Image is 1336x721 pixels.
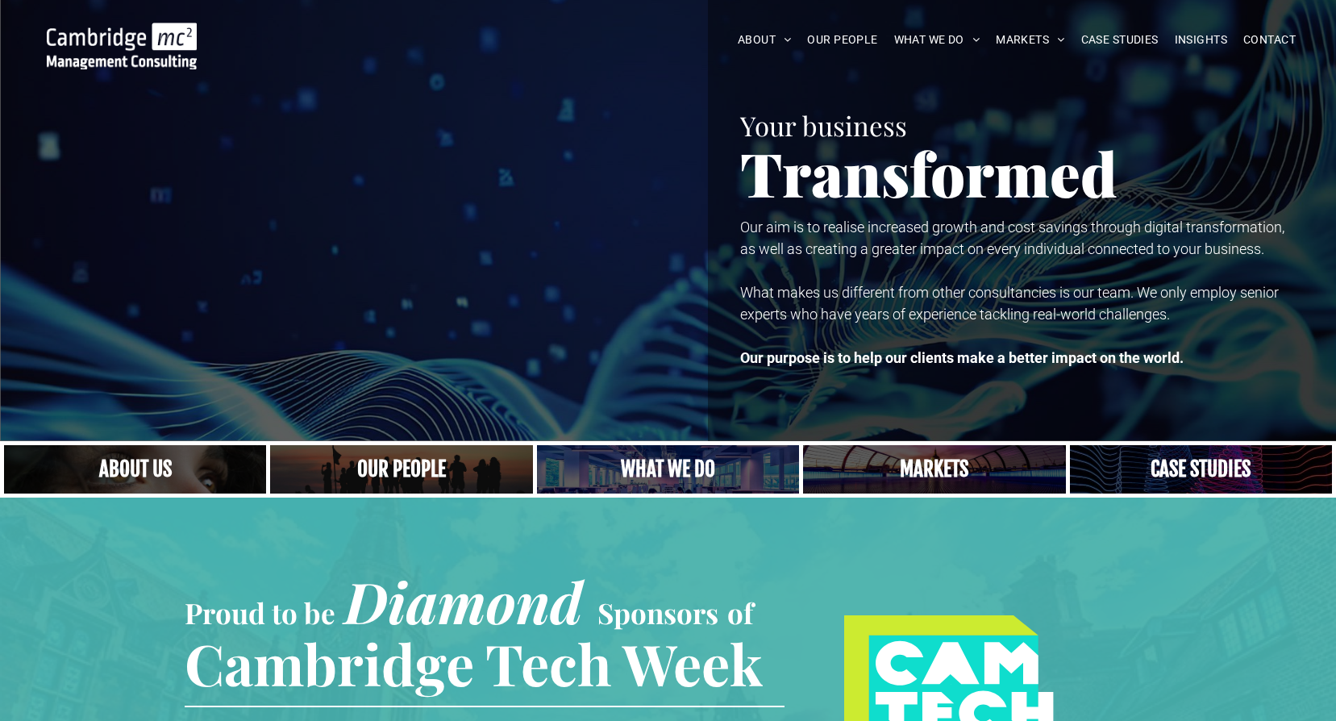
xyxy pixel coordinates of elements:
span: Proud to be [185,594,335,631]
span: Transformed [740,132,1117,213]
a: A yoga teacher lifting his whole body off the ground in the peacock pose [537,445,799,494]
span: What makes us different from other consultancies is our team. We only employ senior experts who h... [740,284,1279,323]
strong: Our purpose is to help our clients make a better impact on the world. [740,349,1184,366]
a: Our Markets | Cambridge Management Consulting [803,445,1065,494]
a: CASE STUDIES [1073,27,1167,52]
img: Go to Homepage [47,23,197,69]
a: ABOUT [730,27,800,52]
span: Cambridge Tech Week [185,625,763,701]
a: Close up of woman's face, centered on her eyes [4,445,266,494]
span: Your business [740,107,907,143]
a: CASE STUDIES | See an Overview of All Our Case Studies | Cambridge Management Consulting [1070,445,1332,494]
span: of [727,594,753,631]
a: MARKETS [988,27,1072,52]
span: Sponsors [597,594,718,631]
span: Diamond [344,563,583,639]
a: Your Business Transformed | Cambridge Management Consulting [47,25,197,42]
a: INSIGHTS [1167,27,1235,52]
a: A crowd in silhouette at sunset, on a rise or lookout point [270,445,532,494]
a: WHAT WE DO [886,27,988,52]
span: Our aim is to realise increased growth and cost savings through digital transformation, as well a... [740,219,1284,257]
a: OUR PEOPLE [799,27,885,52]
a: CONTACT [1235,27,1304,52]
